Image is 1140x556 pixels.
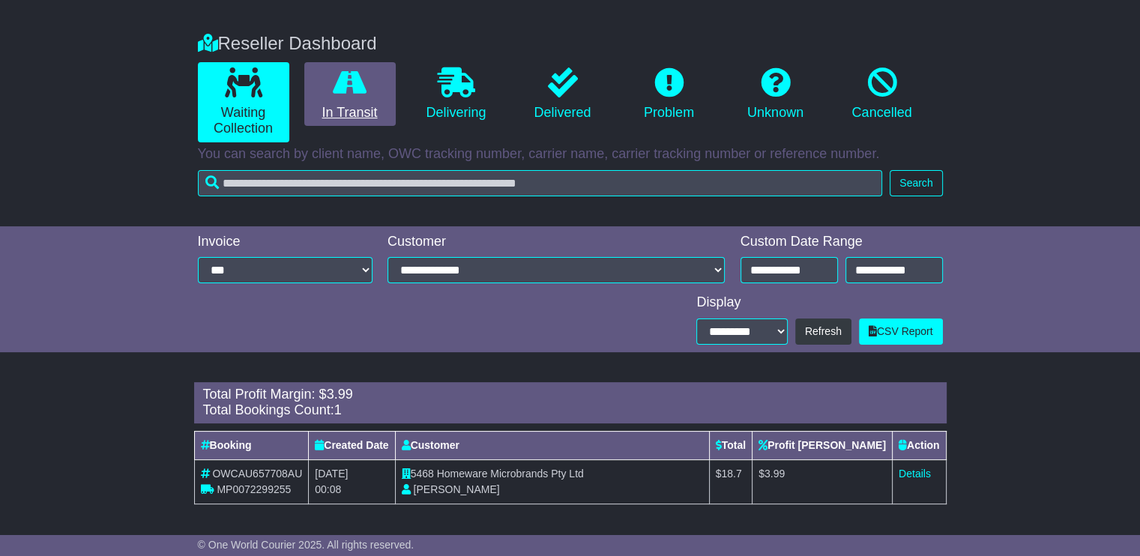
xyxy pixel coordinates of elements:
[892,431,946,459] th: Action
[753,459,893,504] td: $
[624,62,715,127] a: Problem
[730,62,821,127] a: Unknown
[836,62,928,127] a: Cancelled
[387,234,726,250] div: Customer
[709,459,752,504] td: $
[899,468,931,480] a: Details
[198,539,414,551] span: © One World Courier 2025. All rights reserved.
[395,431,709,459] th: Customer
[212,468,302,480] span: OWCAU657708AU
[334,402,342,417] span: 1
[194,431,309,459] th: Booking
[721,468,741,480] span: 18.7
[315,483,341,495] span: 00:08
[764,468,785,480] span: 3.99
[203,402,938,419] div: Total Bookings Count:
[890,170,942,196] button: Search
[217,483,291,495] span: MP0072299255
[315,468,348,480] span: [DATE]
[203,387,938,403] div: Total Profit Margin: $
[411,468,434,480] span: 5468
[741,234,943,250] div: Custom Date Range
[517,62,609,127] a: Delivered
[327,387,353,402] span: 3.99
[304,62,396,127] a: In Transit
[190,33,950,55] div: Reseller Dashboard
[437,468,584,480] span: Homeware Microbrands Pty Ltd
[411,62,502,127] a: Delivering
[309,431,395,459] th: Created Date
[198,146,943,163] p: You can search by client name, OWC tracking number, carrier name, carrier tracking number or refe...
[795,318,851,345] button: Refresh
[198,62,289,142] a: Waiting Collection
[753,431,893,459] th: Profit [PERSON_NAME]
[413,483,499,495] span: [PERSON_NAME]
[709,431,752,459] th: Total
[198,234,373,250] div: Invoice
[696,294,942,311] div: Display
[859,318,943,345] a: CSV Report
